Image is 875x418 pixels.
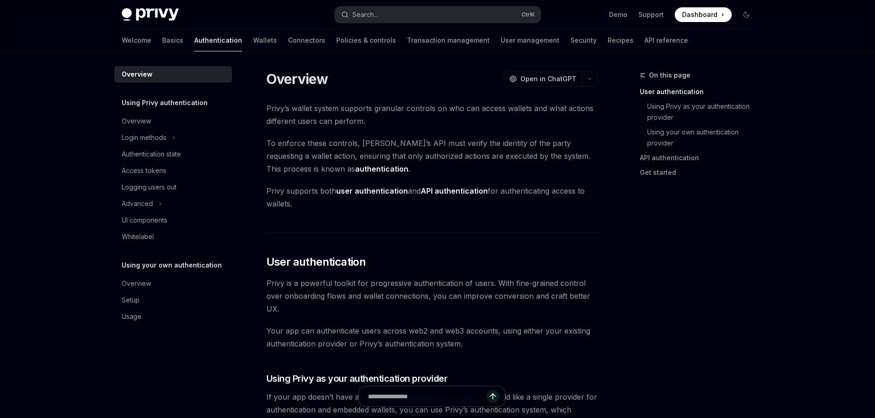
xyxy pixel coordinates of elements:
[122,278,151,289] div: Overview
[122,231,154,242] div: Whitelabel
[336,186,408,195] strong: user authentication
[114,146,232,162] a: Authentication state
[609,10,627,19] a: Demo
[355,164,408,173] strong: authentication
[352,9,378,20] div: Search...
[253,29,277,51] a: Wallets
[638,10,664,19] a: Support
[122,69,152,80] div: Overview
[266,184,598,210] span: Privy supports both and for authenticating access to wallets.
[647,125,761,150] a: Using your own authentication provider
[640,84,761,99] a: User authentication
[520,74,576,84] span: Open in ChatGPT
[162,29,183,51] a: Basics
[194,29,242,51] a: Authentication
[335,6,541,23] button: Search...CtrlK
[122,260,222,271] h5: Using your own authentication
[122,182,176,193] div: Logging users out
[266,372,448,385] span: Using Privy as your authentication provider
[739,7,754,22] button: Toggle dark mode
[114,162,232,179] a: Access tokens
[114,66,232,83] a: Overview
[122,165,166,176] div: Access tokens
[640,165,761,180] a: Get started
[266,102,598,128] span: Privy’s wallet system supports granular controls on who can access wallets and what actions diffe...
[288,29,325,51] a: Connectors
[122,295,140,306] div: Setup
[114,229,232,245] a: Whitelabel
[114,292,232,308] a: Setup
[114,212,232,229] a: UI components
[122,8,179,21] img: dark logo
[421,186,488,195] strong: API authentication
[266,255,366,269] span: User authentication
[122,149,181,160] div: Authentication state
[682,10,717,19] span: Dashboard
[122,198,153,209] div: Advanced
[114,275,232,292] a: Overview
[640,150,761,165] a: API authentication
[501,29,559,51] a: User management
[122,311,141,322] div: Usage
[122,132,166,143] div: Login methods
[114,308,232,325] a: Usage
[647,99,761,125] a: Using Privy as your authentication provider
[114,113,232,129] a: Overview
[114,179,232,195] a: Logging users out
[266,137,598,175] span: To enforce these controls, [PERSON_NAME]’s API must verify the identity of the party requesting a...
[644,29,688,51] a: API reference
[407,29,490,51] a: Transaction management
[503,71,582,87] button: Open in ChatGPT
[266,324,598,350] span: Your app can authenticate users across web2 and web3 accounts, using either your existing authent...
[122,215,167,226] div: UI components
[266,71,328,87] h1: Overview
[336,29,396,51] a: Policies & controls
[649,70,690,81] span: On this page
[570,29,597,51] a: Security
[608,29,633,51] a: Recipes
[122,29,151,51] a: Welcome
[486,390,499,403] button: Send message
[521,11,535,18] span: Ctrl K
[675,7,732,22] a: Dashboard
[122,116,151,127] div: Overview
[266,277,598,315] span: Privy is a powerful toolkit for progressive authentication of users. With fine-grained control ov...
[122,97,208,108] h5: Using Privy authentication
